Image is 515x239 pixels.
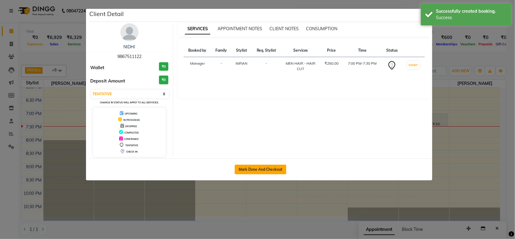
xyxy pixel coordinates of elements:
small: Change in status will apply to all services. [100,101,159,104]
th: Req. Stylist [252,44,281,57]
td: 7:00 PM-7:30 PM [343,57,382,76]
a: NIDHI [123,44,135,50]
span: IMRAN [236,61,248,66]
img: avatar [120,23,138,41]
span: APPOINTMENT NOTES [218,26,262,31]
div: Successfully created booking. [436,8,507,15]
td: - [252,57,281,76]
h5: Client Detail [90,9,124,18]
span: CLIENT NOTES [269,26,299,31]
th: Booked by [184,44,211,57]
span: SERVICES [185,24,210,34]
div: MEN HAIR - HAIR CUT [285,61,316,72]
th: Time [343,44,382,57]
span: IN PROGRESS [123,118,140,121]
span: CHECK-IN [126,150,138,153]
span: CONFIRMED [124,137,138,140]
span: CONSUMPTION [306,26,337,31]
h3: ₹0 [159,76,168,84]
span: COMPLETED [124,131,139,134]
th: Family [211,44,231,57]
div: ₹250.00 [324,61,339,66]
th: Services [281,44,320,57]
button: START [407,61,420,69]
th: Stylist [231,44,252,57]
td: - [211,57,231,76]
td: Manager [184,57,211,76]
h3: ₹0 [159,62,168,71]
span: DROPPED [125,125,137,128]
span: Wallet [91,64,105,71]
span: Deposit Amount [91,78,126,85]
span: TENTATIVE [125,144,138,147]
span: 9867511122 [117,54,141,59]
div: Success [436,15,507,21]
th: Price [320,44,343,57]
span: UPCOMING [125,112,138,115]
button: Mark Done And Checkout [235,165,286,174]
th: Status [382,44,402,57]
